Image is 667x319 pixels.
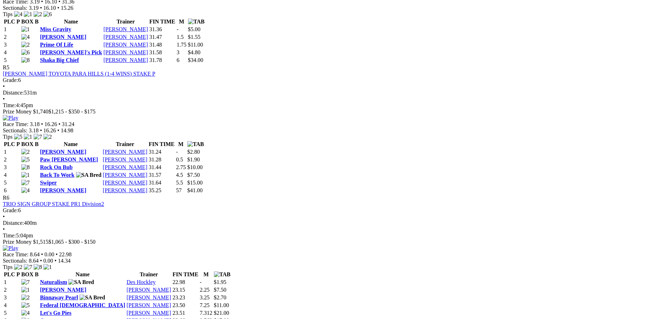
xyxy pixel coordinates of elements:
[200,271,213,278] th: M
[40,5,42,11] span: •
[21,187,30,194] img: 4
[16,271,20,277] span: P
[172,271,199,278] th: FIN TIME
[176,187,182,193] text: 57
[41,121,43,127] span: •
[3,220,24,226] span: Distance:
[176,180,183,186] text: 5.5
[41,251,43,257] span: •
[103,172,147,178] a: [PERSON_NAME]
[14,134,22,140] img: 5
[61,5,73,11] span: 15.26
[40,49,102,55] a: [PERSON_NAME]'s Pick
[188,57,203,63] span: $34.00
[3,109,664,115] div: Prize Money $1,740
[40,258,42,264] span: •
[4,172,20,179] td: 4
[4,294,20,301] td: 3
[177,42,187,48] text: 1.75
[200,279,202,285] text: -
[148,164,175,171] td: 31.44
[30,121,40,127] span: 3.18
[21,287,30,293] img: 1
[187,172,200,178] span: $7.50
[21,157,30,163] img: 5
[3,90,664,96] div: 531m
[172,294,199,301] td: 23.23
[4,310,20,317] td: 5
[40,34,86,40] a: [PERSON_NAME]
[40,302,125,308] a: Federal [DEMOGRAPHIC_DATA]
[149,18,176,25] th: FIN TIME
[3,102,16,108] span: Time:
[4,156,20,163] td: 2
[187,180,203,186] span: $15.00
[127,310,171,316] a: [PERSON_NAME]
[21,294,30,301] img: 2
[56,251,58,257] span: •
[3,239,664,245] div: Prize Money $1,515
[176,172,183,178] text: 4.5
[21,271,34,277] span: BOX
[200,294,210,300] text: 3.25
[44,251,54,257] span: 0.00
[40,26,71,32] a: Miss Gravity
[103,57,148,63] a: [PERSON_NAME]
[40,57,79,63] a: Shaka Big Chief
[29,258,39,264] span: 8.64
[3,127,27,133] span: Sectionals:
[30,251,40,257] span: 8.64
[3,245,18,251] img: Play
[176,141,186,148] th: M
[40,294,78,300] a: Binnaway Pearl
[3,207,664,214] div: 6
[188,34,201,40] span: $1.55
[14,264,22,270] img: 2
[3,207,18,213] span: Grade:
[4,187,20,194] td: 6
[188,49,201,55] span: $4.80
[214,310,229,316] span: $21.00
[40,149,86,155] a: [PERSON_NAME]
[176,18,187,25] th: M
[40,172,74,178] a: Back To Work
[3,233,16,238] span: Time:
[176,149,178,155] text: -
[103,149,147,155] a: [PERSON_NAME]
[16,19,20,25] span: P
[103,141,148,148] th: Trainer
[21,164,30,171] img: 8
[21,279,30,285] img: 7
[148,148,175,155] td: 31.24
[103,49,148,55] a: [PERSON_NAME]
[40,279,67,285] a: Naturalism
[21,26,30,33] img: 1
[43,5,56,11] span: 16.10
[21,141,34,147] span: BOX
[3,251,28,257] span: Race Time:
[58,121,61,127] span: •
[187,164,203,170] span: $10.00
[3,220,664,226] div: 400m
[79,294,105,301] img: SA Bred
[3,233,664,239] div: 5:04pm
[43,264,52,270] img: 1
[43,127,56,133] span: 16.26
[55,258,57,264] span: •
[149,49,176,56] td: 31.58
[187,187,203,193] span: $41.00
[127,294,171,300] a: [PERSON_NAME]
[103,164,147,170] a: [PERSON_NAME]
[76,172,102,178] img: SA Bred
[40,42,73,48] a: Prime Of Life
[43,134,52,140] img: 2
[148,141,175,148] th: FIN TIME
[127,287,171,293] a: [PERSON_NAME]
[68,279,94,285] img: SA Bred
[21,149,30,155] img: 2
[40,157,98,162] a: Paw [PERSON_NAME]
[4,179,20,186] td: 5
[148,172,175,179] td: 31.57
[40,180,57,186] a: Swiper
[44,121,57,127] span: 16.26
